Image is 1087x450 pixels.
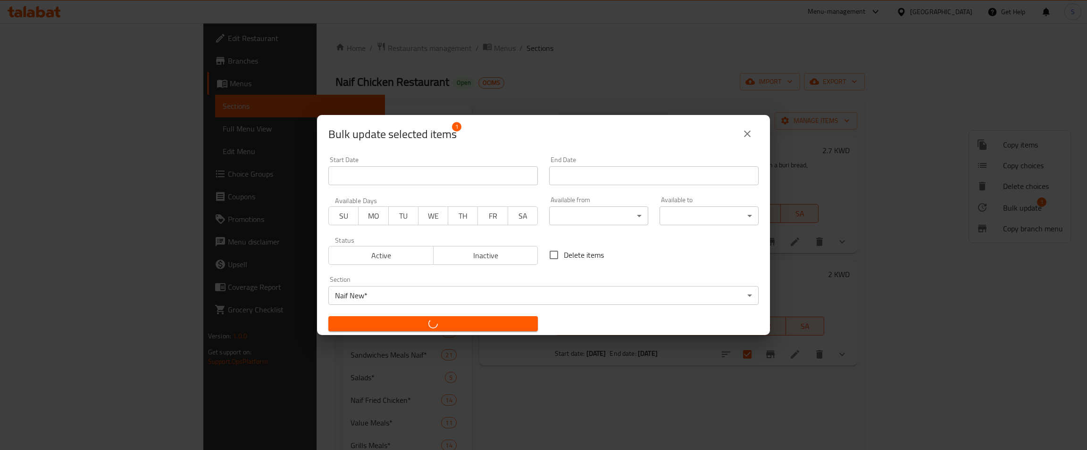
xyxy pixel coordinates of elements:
span: TU [393,209,415,223]
button: TU [388,206,418,225]
span: SA [512,209,534,223]
button: MO [358,206,388,225]
button: TH [448,206,478,225]
span: Delete items [564,249,604,261]
button: Inactive [433,246,538,265]
span: TH [452,209,474,223]
span: SU [333,209,355,223]
span: Selected items count [328,127,457,142]
span: MO [362,209,385,223]
button: WE [418,206,448,225]
button: SA [508,206,538,225]
button: Active [328,246,434,265]
button: close [736,123,759,145]
span: Inactive [437,249,535,262]
div: ​ [660,206,759,225]
button: FR [477,206,508,225]
div: Naif New* [328,286,759,305]
span: 1 [452,122,461,131]
button: SU [328,206,359,225]
span: Active [333,249,430,262]
span: WE [422,209,444,223]
div: ​ [549,206,648,225]
span: FR [482,209,504,223]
